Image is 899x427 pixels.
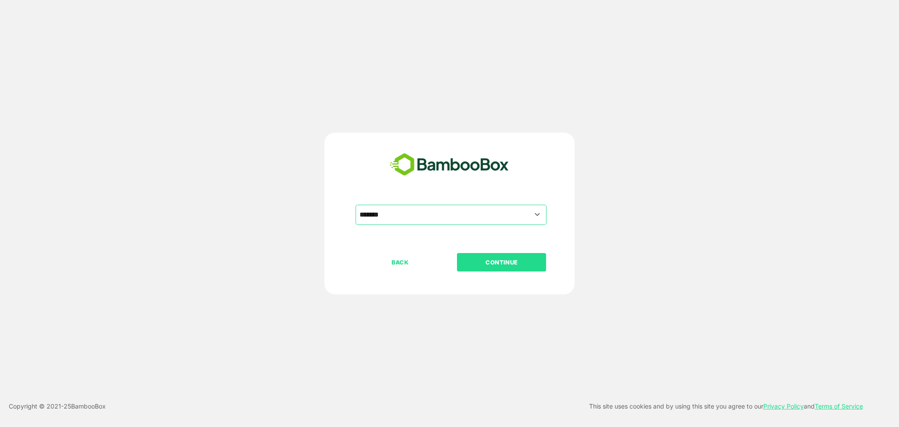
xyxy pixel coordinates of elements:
[356,257,444,267] p: BACK
[589,401,863,412] p: This site uses cookies and by using this site you agree to our and
[385,150,514,179] img: bamboobox
[356,253,445,271] button: BACK
[457,253,546,271] button: CONTINUE
[763,402,804,410] a: Privacy Policy
[815,402,863,410] a: Terms of Service
[532,209,543,221] button: Open
[458,257,546,267] p: CONTINUE
[9,401,106,412] p: Copyright © 2021- 25 BambooBox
